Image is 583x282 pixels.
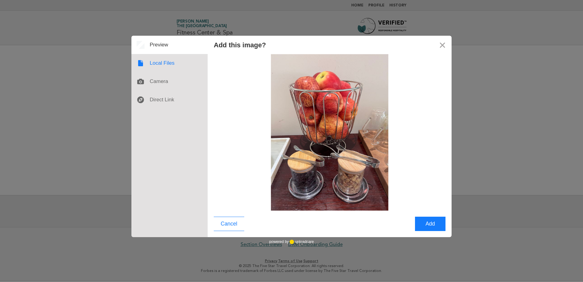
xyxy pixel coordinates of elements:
div: Direct Link [131,91,208,109]
button: Close [433,36,452,54]
button: Add [415,217,445,231]
a: uploadcare [289,240,314,244]
div: Preview [131,36,208,54]
div: Add this image? [214,41,266,49]
button: Cancel [214,217,244,231]
div: powered by [269,237,314,246]
img: Snacks - Fitness & Spa.jpeg [271,54,388,211]
div: Camera [131,72,208,91]
div: Local Files [131,54,208,72]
